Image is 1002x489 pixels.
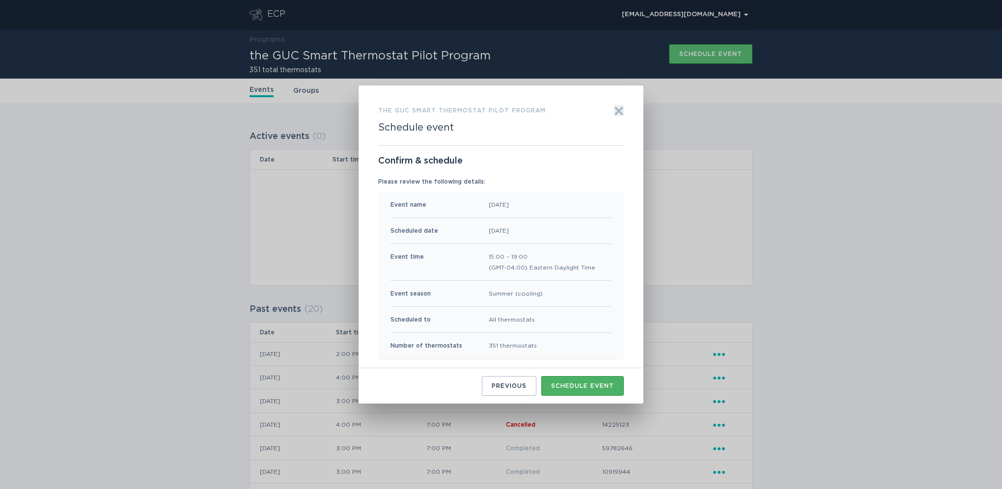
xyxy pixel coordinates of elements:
[489,288,543,299] div: Summer (cooling)
[489,340,537,351] div: 351 thermostats
[390,288,431,299] div: Event season
[551,383,614,389] div: Schedule event
[390,340,462,351] div: Number of thermostats
[489,262,595,273] span: (GMT-04:00) Eastern Daylight Time
[378,105,546,116] h3: the GUC Smart Thermostat Pilot Program
[489,314,535,325] div: All thermostats
[541,376,624,396] button: Schedule event
[359,85,643,404] div: Form to create an event
[489,251,595,262] span: 15:00 – 19:00
[489,225,509,236] div: [DATE]
[390,225,438,236] div: Scheduled date
[378,176,624,187] div: Please review the following details:
[378,122,454,134] h2: Schedule event
[482,376,536,396] button: Previous
[390,314,431,325] div: Scheduled to
[390,251,424,273] div: Event time
[378,156,624,166] p: Confirm & schedule
[614,105,624,116] button: Exit
[492,383,527,389] div: Previous
[390,199,426,210] div: Event name
[489,199,509,210] div: [DATE]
